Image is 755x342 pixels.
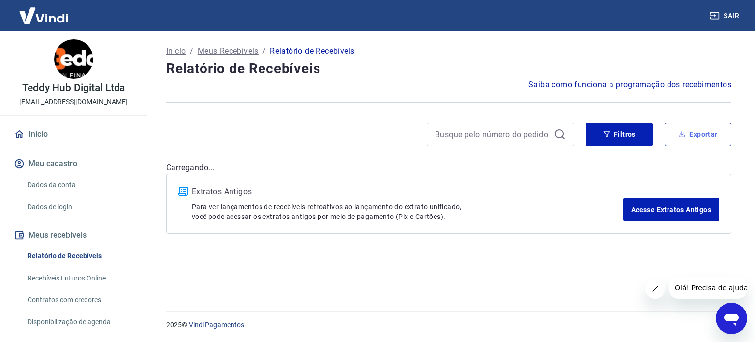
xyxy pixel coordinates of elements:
[6,7,83,15] span: Olá! Precisa de ajuda?
[24,197,135,217] a: Dados de login
[166,59,731,79] h4: Relatório de Recebíveis
[669,277,747,299] iframe: Mensagem da empresa
[22,83,125,93] p: Teddy Hub Digital Ltda
[19,97,128,107] p: [EMAIL_ADDRESS][DOMAIN_NAME]
[435,127,550,142] input: Busque pelo número do pedido
[192,186,623,198] p: Extratos Antigos
[189,321,244,329] a: Vindi Pagamentos
[270,45,354,57] p: Relatório de Recebíveis
[54,39,93,79] img: 5902785a-6559-4696-b25b-382ced304c37.jpeg
[12,124,135,145] a: Início
[708,7,743,25] button: Sair
[262,45,266,57] p: /
[528,79,731,91] a: Saiba como funciona a programação dos recebimentos
[166,45,186,57] a: Início
[716,303,747,334] iframe: Botão para abrir a janela de mensagens
[24,268,135,288] a: Recebíveis Futuros Online
[190,45,193,57] p: /
[24,246,135,266] a: Relatório de Recebíveis
[645,279,665,299] iframe: Fechar mensagem
[24,312,135,332] a: Disponibilização de agenda
[192,202,623,221] p: Para ver lançamentos de recebíveis retroativos ao lançamento do extrato unificado, você pode aces...
[198,45,259,57] a: Meus Recebíveis
[178,187,188,196] img: ícone
[24,290,135,310] a: Contratos com credores
[166,162,731,174] p: Carregando...
[12,153,135,175] button: Meu cadastro
[166,320,731,330] p: 2025 ©
[623,198,719,221] a: Acesse Extratos Antigos
[586,123,653,146] button: Filtros
[665,123,731,146] button: Exportar
[12,224,135,246] button: Meus recebíveis
[24,175,135,195] a: Dados da conta
[12,0,76,31] img: Vindi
